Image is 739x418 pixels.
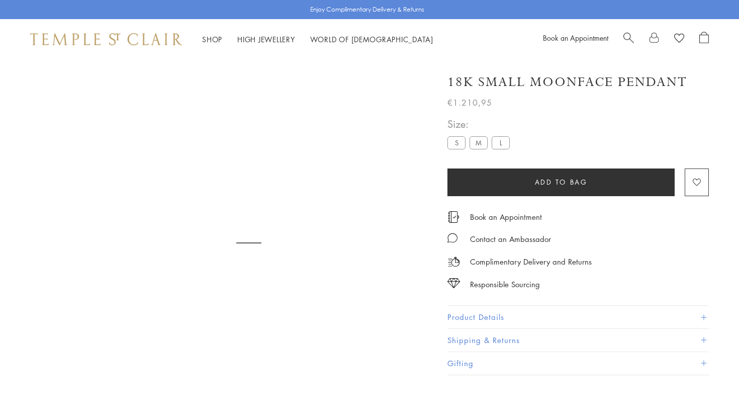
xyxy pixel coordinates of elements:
[674,32,684,47] a: View Wishlist
[447,256,460,268] img: icon_delivery.svg
[447,352,709,375] button: Gifting
[447,233,457,243] img: MessageIcon-01_2.svg
[447,278,460,288] img: icon_sourcing.svg
[623,32,634,47] a: Search
[447,96,492,109] span: €1.210,95
[447,169,675,196] button: Add to bag
[310,34,433,44] a: World of [DEMOGRAPHIC_DATA]World of [DEMOGRAPHIC_DATA]
[310,5,424,15] p: Enjoy Complimentary Delivery & Returns
[699,32,709,47] a: Open Shopping Bag
[202,33,433,46] nav: Main navigation
[202,34,222,44] a: ShopShop
[447,306,709,328] button: Product Details
[543,33,608,43] a: Book an Appointment
[470,256,592,268] p: Complimentary Delivery and Returns
[447,211,459,223] img: icon_appointment.svg
[689,371,729,408] iframe: Gorgias live chat messenger
[237,34,295,44] a: High JewelleryHigh Jewellery
[447,136,466,149] label: S
[470,211,542,222] a: Book an Appointment
[535,177,588,188] span: Add to bag
[492,136,510,149] label: L
[470,278,540,291] div: Responsible Sourcing
[447,329,709,352] button: Shipping & Returns
[447,73,687,91] h1: 18K Small Moonface Pendant
[470,136,488,149] label: M
[30,33,182,45] img: Temple St. Clair
[470,233,551,245] div: Contact an Ambassador
[447,116,514,132] span: Size:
